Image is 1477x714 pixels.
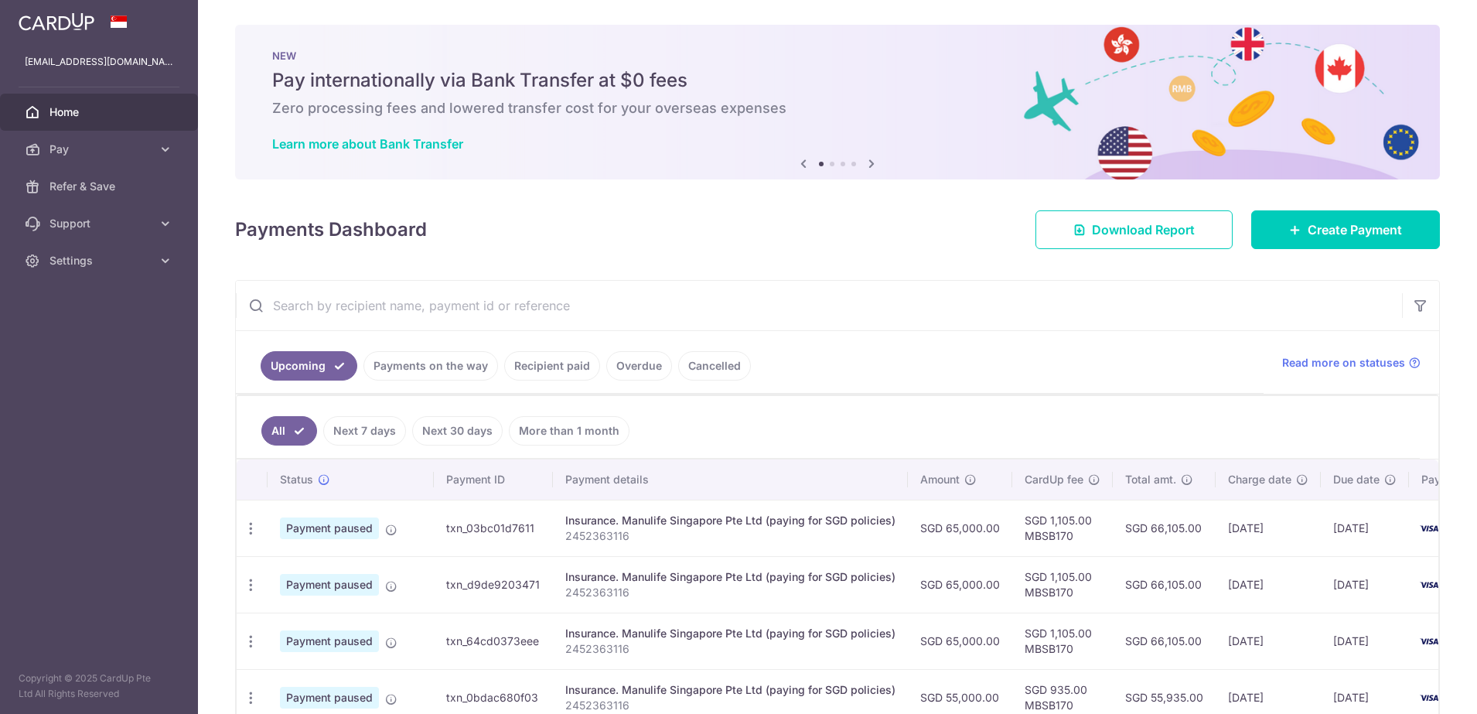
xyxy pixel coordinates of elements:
a: Read more on statuses [1282,355,1421,371]
h6: Zero processing fees and lowered transfer cost for your overseas expenses [272,99,1403,118]
div: Insurance. Manulife Singapore Pte Ltd (paying for SGD policies) [565,626,895,641]
span: Amount [920,472,960,487]
a: Create Payment [1251,210,1440,249]
span: Read more on statuses [1282,355,1405,371]
span: Status [280,472,313,487]
div: Insurance. Manulife Singapore Pte Ltd (paying for SGD policies) [565,682,895,698]
img: Bank Card [1414,519,1445,538]
td: SGD 66,105.00 [1113,613,1216,669]
a: Recipient paid [504,351,600,381]
p: 2452363116 [565,641,895,657]
div: Insurance. Manulife Singapore Pte Ltd (paying for SGD policies) [565,569,895,585]
td: SGD 1,105.00 MBSB170 [1012,613,1113,669]
td: txn_d9de9203471 [434,556,553,613]
img: Bank Card [1414,576,1445,594]
td: [DATE] [1216,613,1321,669]
a: Next 7 days [323,416,406,446]
td: [DATE] [1216,500,1321,556]
th: Payment details [553,459,908,500]
th: Payment ID [434,459,553,500]
h5: Pay internationally via Bank Transfer at $0 fees [272,68,1403,93]
td: [DATE] [1321,556,1409,613]
p: NEW [272,50,1403,62]
td: SGD 66,105.00 [1113,500,1216,556]
span: Payment paused [280,630,379,652]
span: Total amt. [1125,472,1176,487]
img: Bank transfer banner [235,25,1440,179]
a: All [261,416,317,446]
span: Create Payment [1308,220,1402,239]
a: Next 30 days [412,416,503,446]
span: CardUp fee [1025,472,1083,487]
td: txn_03bc01d7611 [434,500,553,556]
span: Payment paused [280,574,379,596]
img: Bank Card [1414,632,1445,651]
td: SGD 66,105.00 [1113,556,1216,613]
span: Pay [49,142,152,157]
span: Home [49,104,152,120]
a: Download Report [1035,210,1233,249]
p: [EMAIL_ADDRESS][DOMAIN_NAME] [25,54,173,70]
td: SGD 1,105.00 MBSB170 [1012,500,1113,556]
span: Settings [49,253,152,268]
input: Search by recipient name, payment id or reference [236,281,1402,330]
span: Payment paused [280,518,379,539]
a: Payments on the way [363,351,498,381]
td: SGD 65,000.00 [908,500,1012,556]
a: More than 1 month [509,416,629,446]
td: [DATE] [1216,556,1321,613]
div: Insurance. Manulife Singapore Pte Ltd (paying for SGD policies) [565,513,895,528]
img: CardUp [19,12,94,31]
a: Overdue [606,351,672,381]
p: 2452363116 [565,698,895,713]
p: 2452363116 [565,528,895,544]
a: Learn more about Bank Transfer [272,136,463,152]
p: 2452363116 [565,585,895,600]
td: SGD 1,105.00 MBSB170 [1012,556,1113,613]
span: Refer & Save [49,179,152,194]
a: Upcoming [261,351,357,381]
td: SGD 65,000.00 [908,613,1012,669]
span: Download Report [1092,220,1195,239]
td: txn_64cd0373eee [434,613,553,669]
td: SGD 65,000.00 [908,556,1012,613]
span: Charge date [1228,472,1291,487]
span: Due date [1333,472,1380,487]
h4: Payments Dashboard [235,216,427,244]
a: Cancelled [678,351,751,381]
td: [DATE] [1321,500,1409,556]
img: Bank Card [1414,688,1445,707]
span: Payment paused [280,687,379,709]
span: Support [49,216,152,231]
td: [DATE] [1321,613,1409,669]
